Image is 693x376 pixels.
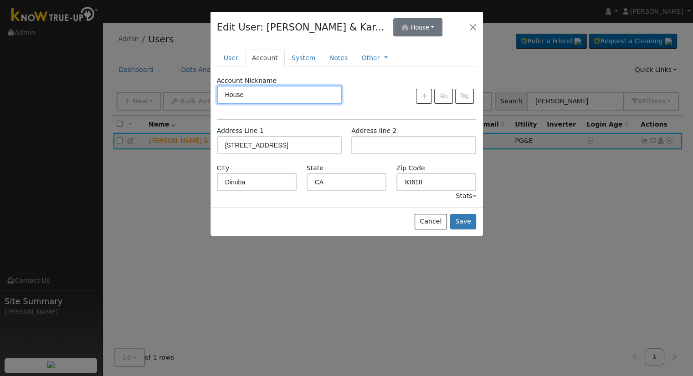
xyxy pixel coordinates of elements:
[217,20,385,35] h4: Edit User: [PERSON_NAME] & Kar...
[245,50,285,66] a: Account
[285,50,323,66] a: System
[416,89,432,104] button: Create New Account
[361,53,380,63] a: Other
[393,18,442,36] button: House
[217,126,264,136] label: Address Line 1
[322,50,354,66] a: Notes
[217,76,277,86] label: Account Nickname
[351,126,396,136] label: Address line 2
[415,214,447,229] button: Cancel
[396,163,425,173] label: Zip Code
[434,89,453,104] button: Link Account
[456,191,476,201] div: Stats
[217,163,230,173] label: City
[411,24,429,31] span: House
[307,163,323,173] label: State
[217,50,245,66] a: User
[455,89,474,104] button: Unlink Account
[450,214,477,229] button: Save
